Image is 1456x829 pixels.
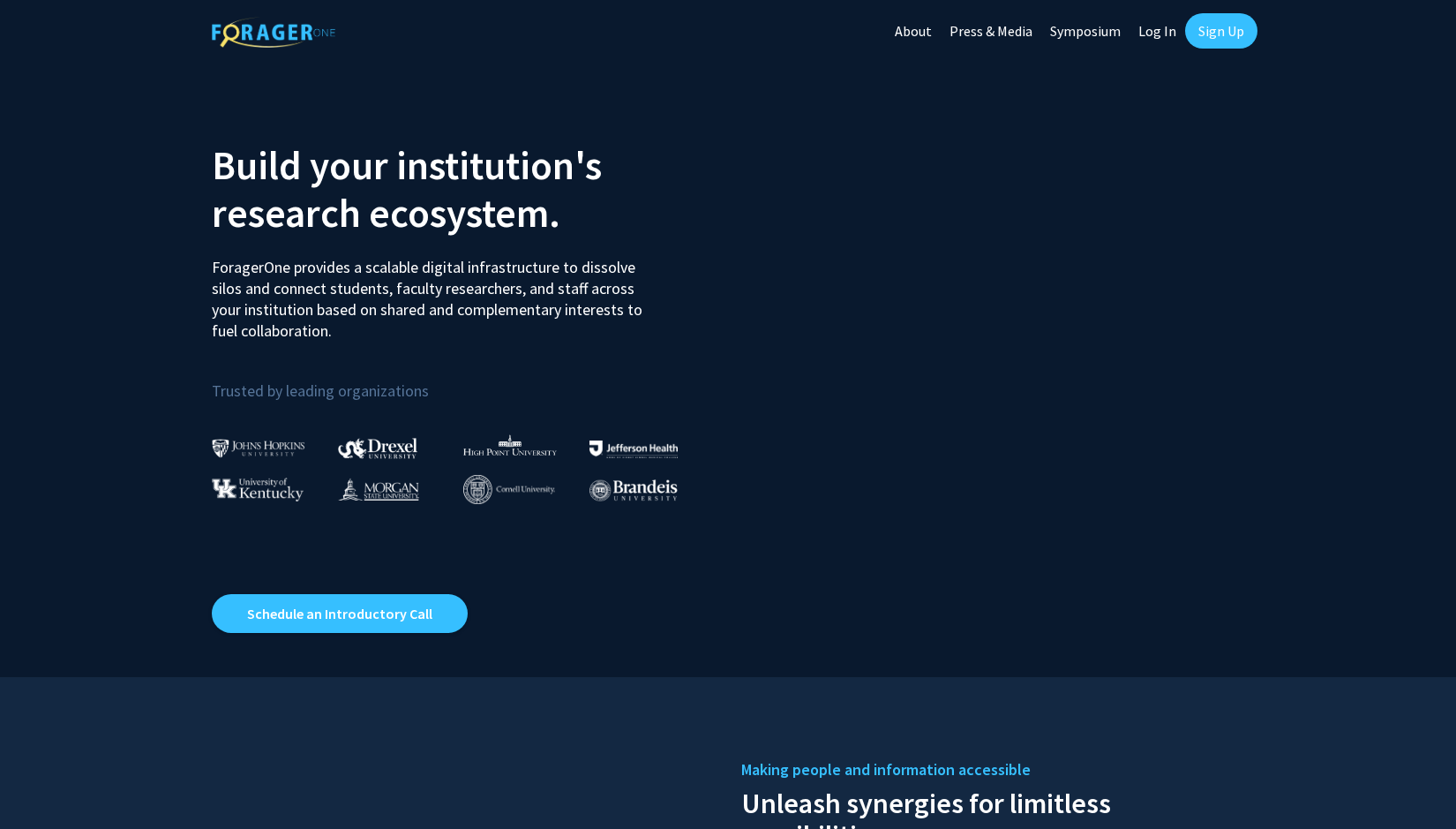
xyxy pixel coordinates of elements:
h5: Making people and information accessible [741,757,1244,783]
img: High Point University [463,434,557,456]
img: Johns Hopkins University [212,439,305,457]
img: Drexel University [338,438,417,458]
img: Cornell University [463,475,555,504]
a: Opens in a new tab [212,594,468,633]
img: ForagerOne Logo [212,17,335,48]
a: Sign Up [1185,13,1257,49]
img: Brandeis University [589,479,678,501]
p: Trusted by leading organizations [212,356,715,404]
img: Morgan State University [338,478,419,501]
h2: Build your institution's research ecosystem. [212,141,715,237]
img: Thomas Jefferson University [589,441,678,457]
img: University of Kentucky [212,478,304,501]
p: ForagerOne provides a scalable digital infrastructure to dissolve silos and connect students, fac... [212,244,655,342]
